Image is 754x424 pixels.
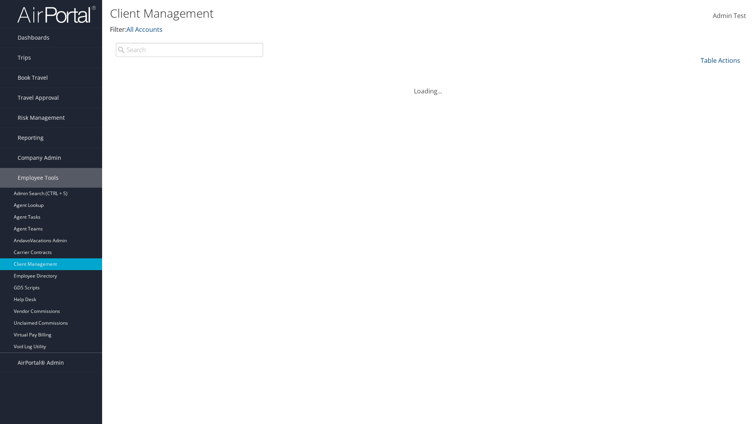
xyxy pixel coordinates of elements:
p: Filter: [110,25,534,35]
span: Travel Approval [18,88,59,108]
span: Dashboards [18,28,49,48]
span: AirPortal® Admin [18,353,64,373]
a: Admin Test [713,4,746,28]
img: airportal-logo.png [17,5,96,24]
span: Trips [18,48,31,68]
h1: Client Management [110,5,534,22]
a: All Accounts [126,25,163,34]
span: Book Travel [18,68,48,88]
a: Table Actions [701,56,740,65]
span: Reporting [18,128,44,148]
div: Loading... [110,77,746,96]
input: Search [116,43,263,57]
span: Risk Management [18,108,65,128]
span: Employee Tools [18,168,59,188]
span: Admin Test [713,11,746,20]
span: Company Admin [18,148,61,168]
